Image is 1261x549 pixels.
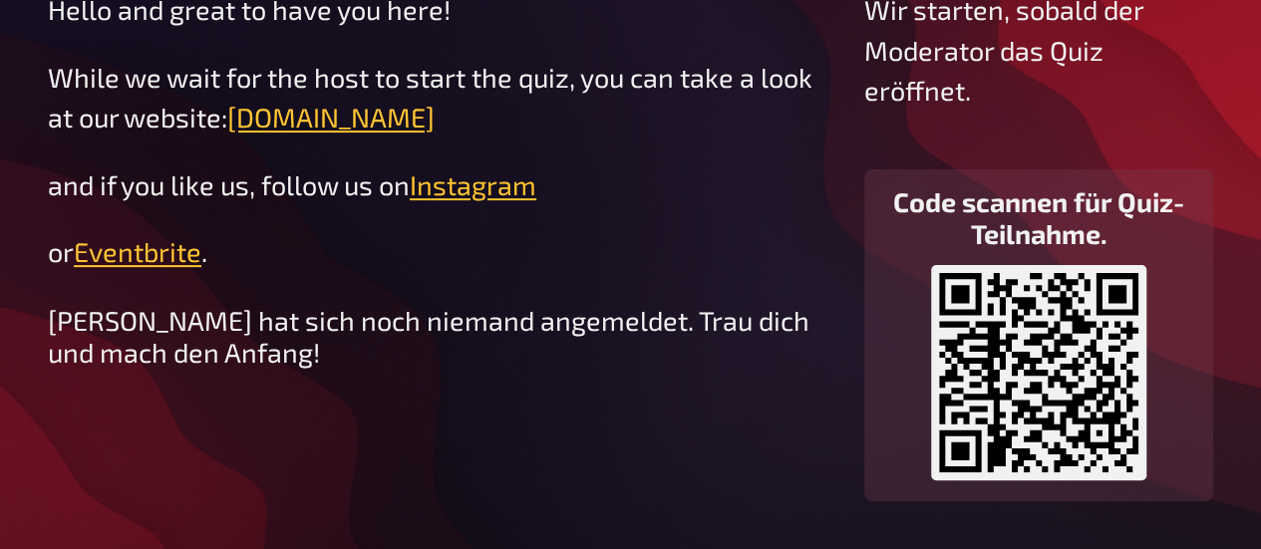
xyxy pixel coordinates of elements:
[227,101,435,133] a: [DOMAIN_NAME]
[48,168,410,200] span: and if you like us, follow us on
[48,61,818,134] span: While we wait for the host to start the quiz, you can take a look at our website:
[201,235,207,267] span: .
[410,168,536,200] a: Instagram
[48,235,74,267] span: or
[48,304,832,368] div: [PERSON_NAME] hat sich noch niemand angemeldet. Trau dich und mach den Anfang!
[74,235,201,267] a: Eventbrite
[880,185,1197,249] h3: Code scannen für Quiz-Teilnahme.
